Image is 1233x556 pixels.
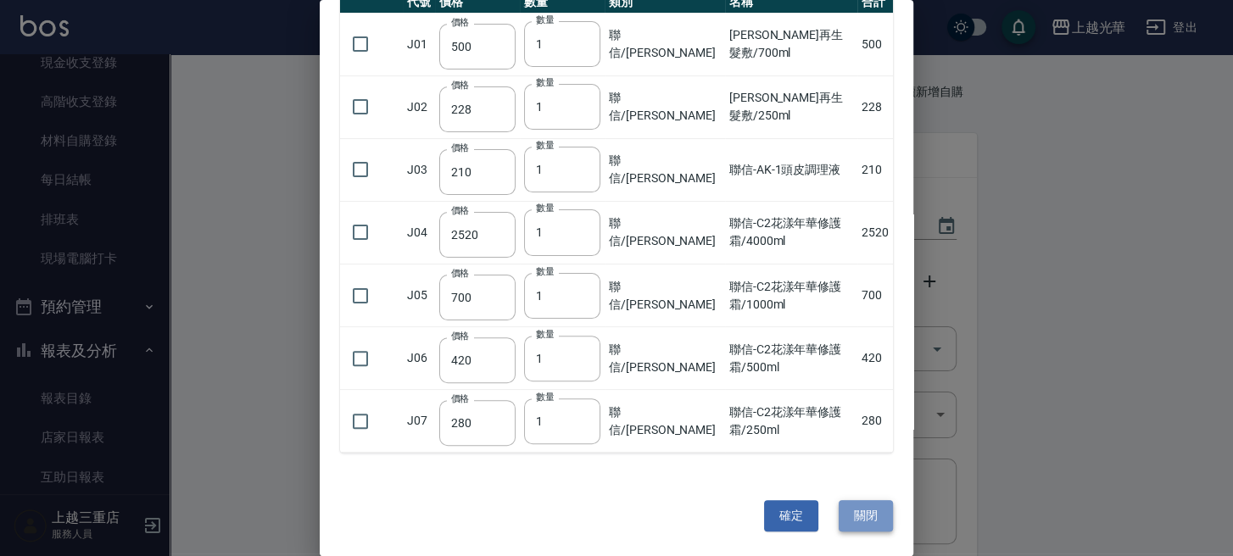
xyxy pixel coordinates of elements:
[857,390,893,453] td: 280
[403,264,435,327] td: J05
[605,13,725,75] td: 聯信/[PERSON_NAME]
[451,16,469,29] label: 價格
[403,13,435,75] td: J01
[764,500,818,531] button: 確定
[857,264,893,327] td: 700
[857,327,893,390] td: 420
[451,142,469,154] label: 價格
[725,264,857,327] td: 聯信-C2花漾年華修護霜/1000ml
[403,75,435,138] td: J02
[451,204,469,217] label: 價格
[536,14,554,26] label: 數量
[725,13,857,75] td: [PERSON_NAME]再生髮敷/700ml
[857,138,893,201] td: 210
[725,390,857,453] td: 聯信-C2花漾年華修護霜/250ml
[857,75,893,138] td: 228
[403,201,435,264] td: J04
[725,138,857,201] td: 聯信-AK-1頭皮調理液
[536,328,554,341] label: 數量
[451,267,469,280] label: 價格
[605,390,725,453] td: 聯信/[PERSON_NAME]
[857,13,893,75] td: 500
[857,201,893,264] td: 2520
[451,330,469,342] label: 價格
[605,75,725,138] td: 聯信/[PERSON_NAME]
[536,265,554,278] label: 數量
[725,327,857,390] td: 聯信-C2花漾年華修護霜/500ml
[839,500,893,531] button: 關閉
[536,139,554,152] label: 數量
[536,391,554,403] label: 數量
[605,264,725,327] td: 聯信/[PERSON_NAME]
[451,79,469,92] label: 價格
[403,327,435,390] td: J06
[451,392,469,405] label: 價格
[403,390,435,453] td: J07
[605,327,725,390] td: 聯信/[PERSON_NAME]
[605,138,725,201] td: 聯信/[PERSON_NAME]
[725,201,857,264] td: 聯信-C2花漾年華修護霜/4000ml
[403,138,435,201] td: J03
[536,202,554,214] label: 數量
[725,75,857,138] td: [PERSON_NAME]再生髮敷/250ml
[536,76,554,89] label: 數量
[605,201,725,264] td: 聯信/[PERSON_NAME]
